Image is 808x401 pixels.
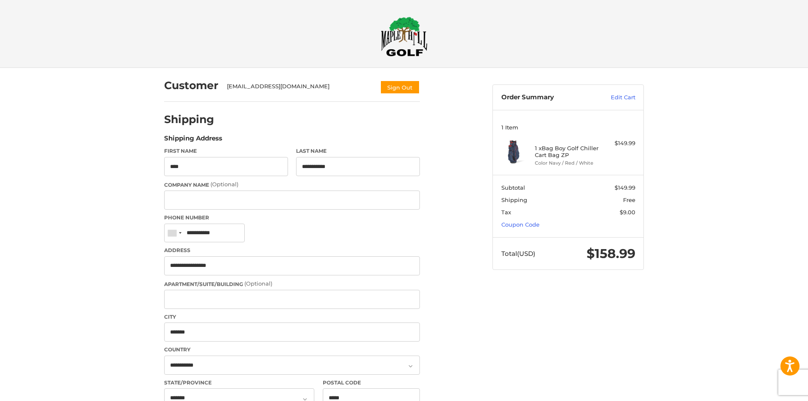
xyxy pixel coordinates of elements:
[501,209,511,216] span: Tax
[164,180,420,189] label: Company Name
[227,82,372,94] div: [EMAIL_ADDRESS][DOMAIN_NAME]
[501,221,540,228] a: Coupon Code
[587,246,635,261] span: $158.99
[164,147,288,155] label: First Name
[164,134,222,147] legend: Shipping Address
[615,184,635,191] span: $149.99
[501,250,535,258] span: Total (USD)
[623,196,635,203] span: Free
[164,214,420,222] label: Phone Number
[620,209,635,216] span: $9.00
[164,247,420,254] label: Address
[164,280,420,288] label: Apartment/Suite/Building
[296,147,420,155] label: Last Name
[535,160,600,167] li: Color Navy / Red / White
[381,17,428,56] img: Maple Hill Golf
[535,145,600,159] h4: 1 x Bag Boy Golf Chiller Cart Bag ZP
[323,379,420,387] label: Postal Code
[380,80,420,94] button: Sign Out
[501,196,527,203] span: Shipping
[210,181,238,188] small: (Optional)
[501,93,593,102] h3: Order Summary
[244,280,272,287] small: (Optional)
[602,139,635,148] div: $149.99
[501,184,525,191] span: Subtotal
[593,93,635,102] a: Edit Cart
[501,124,635,131] h3: 1 Item
[164,313,420,321] label: City
[164,379,314,387] label: State/Province
[164,79,218,92] h2: Customer
[164,113,214,126] h2: Shipping
[164,346,420,353] label: Country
